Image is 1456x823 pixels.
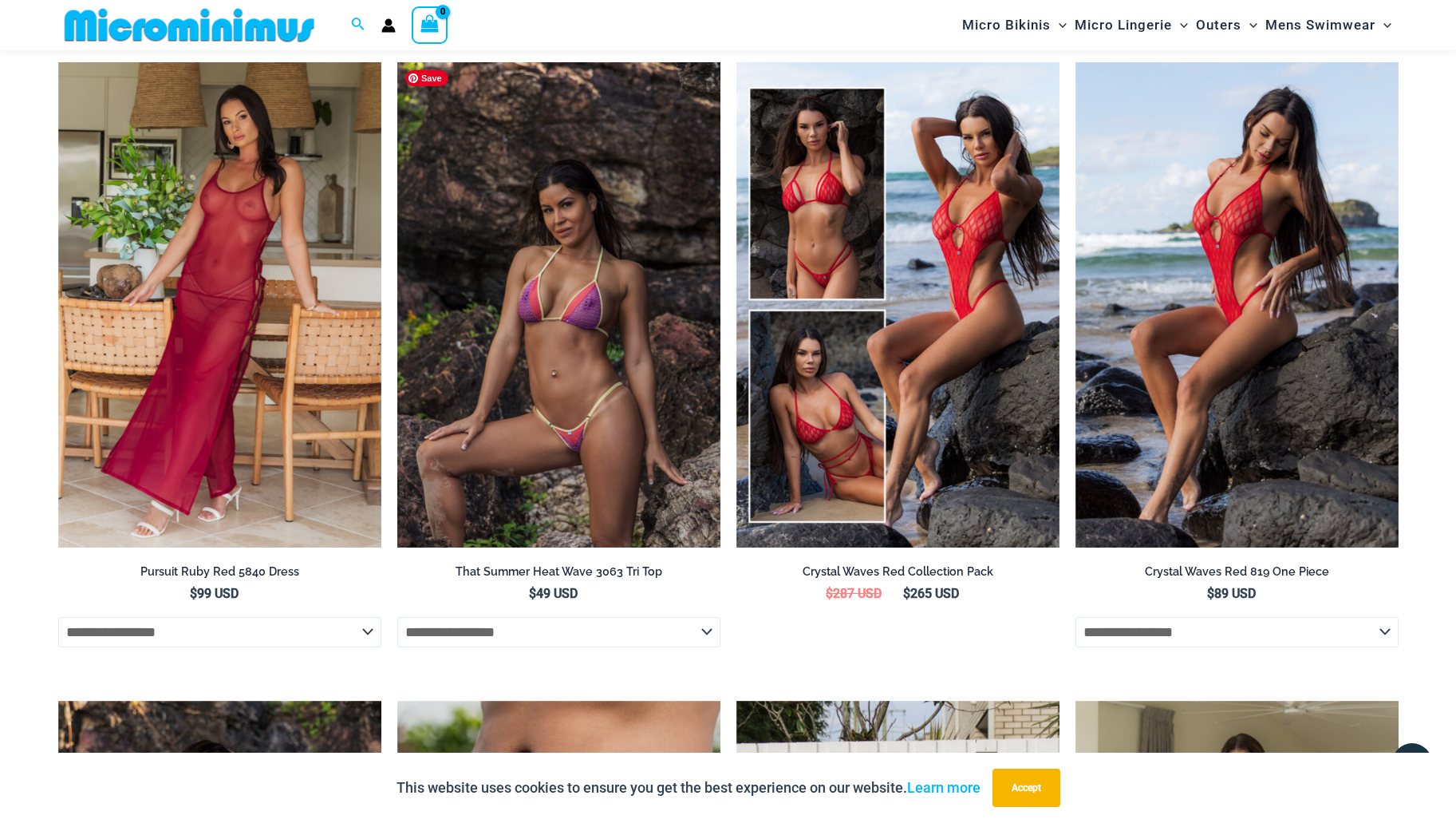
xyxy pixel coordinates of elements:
span: Menu Toggle [1241,5,1257,46]
p: This website uses cookies to ensure you get the best experience on our website. [397,776,981,800]
a: Account icon link [381,18,396,33]
a: Micro LingerieMenu ToggleMenu Toggle [1071,5,1192,46]
bdi: 49 USD [529,586,578,601]
button: Accept [992,769,1060,807]
a: That Summer Heat Wave 3063 Tri Top [397,564,720,585]
span: $ [190,586,197,601]
span: Micro Lingerie [1075,5,1172,46]
bdi: 265 USD [903,586,959,601]
bdi: 89 USD [1207,586,1256,601]
img: Crystal Waves Red 819 One Piece 04 [1075,62,1399,548]
span: Menu Toggle [1172,5,1188,46]
span: $ [1207,586,1214,601]
a: Collection PackCrystal Waves 305 Tri Top 4149 Thong 01Crystal Waves 305 Tri Top 4149 Thong 01 [736,62,1059,548]
img: That Summer Heat Wave 3063 Tri Top 4303 Micro Bottom 02 [397,62,720,548]
span: Menu Toggle [1375,5,1391,46]
img: MM SHOP LOGO FLAT [58,7,321,43]
a: Crystal Waves Red Collection Pack [736,564,1059,585]
h2: Crystal Waves Red Collection Pack [736,564,1059,580]
bdi: 99 USD [190,586,239,601]
span: Outers [1196,5,1241,46]
a: OutersMenu ToggleMenu Toggle [1192,5,1261,46]
h2: Pursuit Ruby Red 5840 Dress [58,564,381,580]
a: That Summer Heat Wave 3063 Tri Top 01That Summer Heat Wave 3063 Tri Top 4303 Micro Bottom 02That ... [397,62,720,548]
h2: Crystal Waves Red 819 One Piece [1075,564,1399,580]
a: Search icon link [351,15,365,35]
h2: That Summer Heat Wave 3063 Tri Top [397,564,720,580]
a: Crystal Waves Red 819 One Piece [1075,564,1399,585]
a: Crystal Waves Red 819 One Piece 04Crystal Waves Red 819 One Piece 03Crystal Waves Red 819 One Pie... [1075,62,1399,548]
img: Pursuit Ruby Red 5840 Dress 02 [58,62,381,548]
span: $ [529,586,536,601]
a: Learn more [907,779,981,796]
span: Micro Bikinis [962,5,1051,46]
a: Micro BikinisMenu ToggleMenu Toggle [958,5,1071,46]
span: $ [903,586,910,601]
a: Pursuit Ruby Red 5840 Dress 02Pursuit Ruby Red 5840 Dress 03Pursuit Ruby Red 5840 Dress 03 [58,62,381,548]
a: Mens SwimwearMenu ToggleMenu Toggle [1261,5,1395,46]
span: $ [826,586,833,601]
img: Collection Pack [736,62,1059,548]
a: View Shopping Cart, empty [412,6,448,43]
nav: Site Navigation [956,2,1399,48]
a: Pursuit Ruby Red 5840 Dress [58,564,381,585]
span: Save [405,70,448,86]
span: Menu Toggle [1051,5,1067,46]
span: Mens Swimwear [1265,5,1375,46]
bdi: 287 USD [826,586,882,601]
